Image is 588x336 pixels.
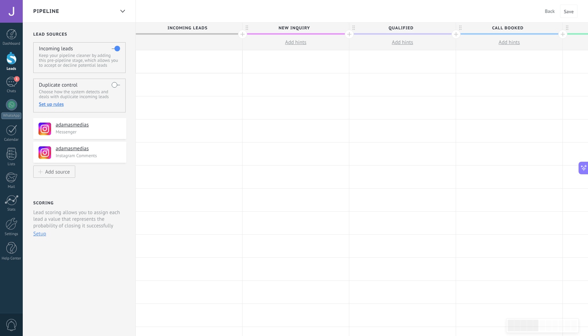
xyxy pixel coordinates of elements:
div: Set up rules [39,101,120,107]
span: Incoming leads [136,23,239,34]
button: Add source [33,166,75,178]
button: Add hints [349,35,456,50]
p: Instagram Comments [56,153,122,159]
p: Choose how the system detects and deals with duplicate incoming leads [39,89,120,99]
span: New inquiry [243,23,345,34]
h2: Scoring [33,200,54,206]
div: New inquiry [243,23,349,33]
div: Chats [1,89,22,94]
p: Lead scoring allows you to assign each lead a value that represents the probability of closing it... [33,209,120,229]
button: Back [542,6,558,16]
button: Add hints [243,35,349,50]
span: Save [564,9,574,14]
div: Dashboard [1,42,22,46]
div: Incoming leads [136,23,242,33]
div: Calendar [1,138,22,142]
span: Add hints [285,39,307,46]
span: Qualified [349,23,452,34]
h4: adamasmedias [56,122,121,129]
span: Add hints [499,39,520,46]
div: Help Center [1,256,22,261]
span: Call booked [456,23,559,34]
span: Pipeline [33,8,59,15]
span: 1 [14,76,20,82]
div: WhatsApp [1,112,21,119]
p: Messenger [56,129,122,135]
button: Setup [33,231,46,237]
h4: Duplicate control [39,82,77,88]
h2: Lead Sources [33,32,126,37]
div: Add source [45,169,70,175]
button: Save [560,5,577,18]
span: Add hints [392,39,413,46]
h4: Incoming leads [39,45,73,52]
div: Mail [1,185,22,189]
div: Call booked [456,23,562,33]
div: Lists [1,162,22,167]
h4: adamasmedias [56,145,121,152]
span: Back [545,8,555,14]
p: Keep your pipeline cleaner by adding this pre-pipeline stage, which allows you to accept or decli... [39,53,120,68]
button: Add hints [456,35,562,50]
div: Qualified [349,23,456,33]
div: Settings [1,232,22,236]
div: Pipeline [117,5,128,18]
div: Leads [1,67,22,71]
div: Stats [1,207,22,212]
